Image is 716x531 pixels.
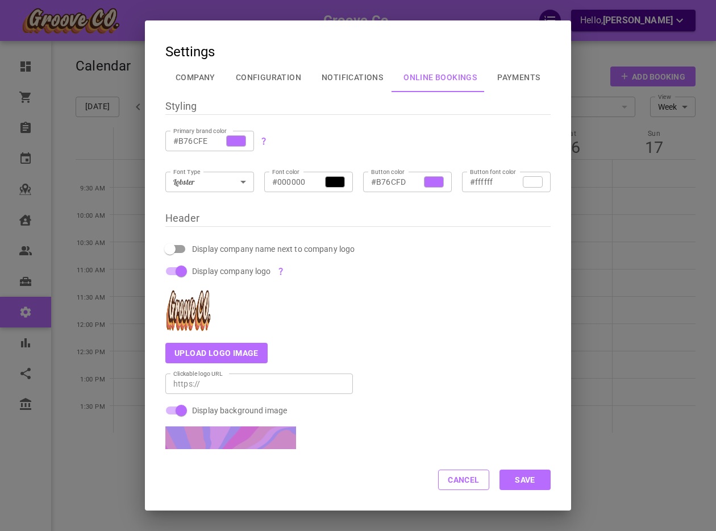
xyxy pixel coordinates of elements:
span: Display background image [192,405,287,416]
label: Font color [272,168,299,176]
label: Clickable logo URL [173,370,223,378]
button: Cancel [438,470,489,490]
label: Primary brand color [173,127,227,135]
span: Styling [165,100,197,112]
svg: Main accent color for all elements on your online booking page, including buttons, icons, etc [259,136,268,146]
button: Configuration [226,63,311,92]
img: Upload [165,287,211,333]
label: Font Type [173,168,200,176]
span: Display company name next to company logo [192,243,355,255]
h3: Settings [165,41,215,63]
button: Payments [487,63,550,92]
button: Online Bookings [393,63,487,92]
button: Company [165,63,226,92]
button: Save [499,470,551,490]
span: Header [165,212,199,224]
span: Upload logo image [165,343,268,363]
label: Button color [371,168,405,176]
label: Button font color [470,168,516,176]
button: Notifications [311,63,393,92]
span: https:// [173,378,200,389]
span: Lobster [173,177,194,187]
span: Display company logo [192,265,271,277]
